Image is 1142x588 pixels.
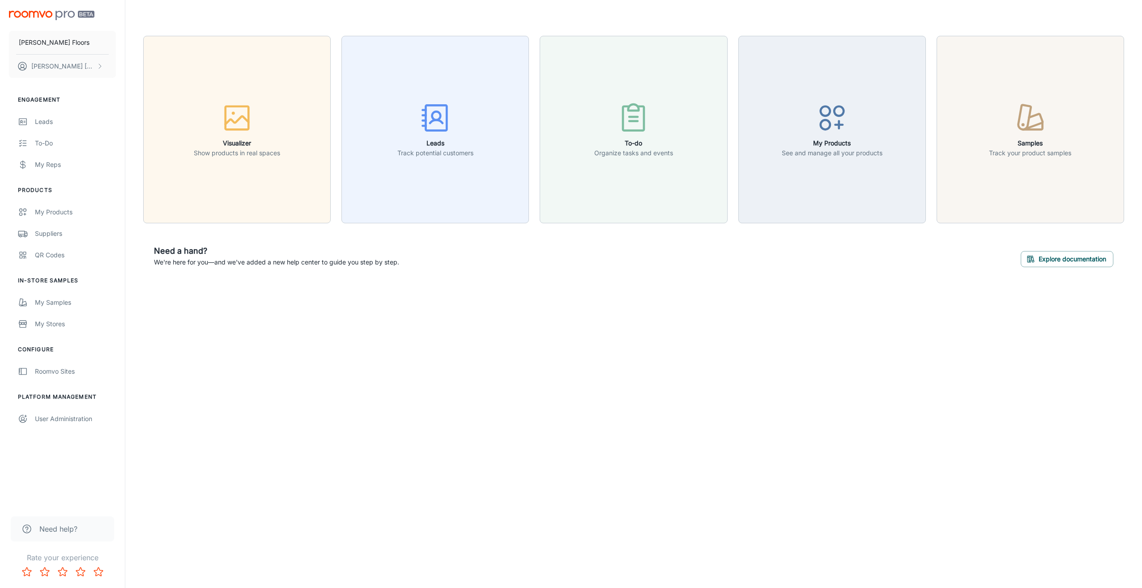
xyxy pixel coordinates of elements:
[1021,251,1113,267] button: Explore documentation
[35,250,116,260] div: QR Codes
[154,257,399,267] p: We're here for you—and we've added a new help center to guide you step by step.
[937,36,1124,223] button: SamplesTrack your product samples
[594,148,673,158] p: Organize tasks and events
[35,229,116,239] div: Suppliers
[9,55,116,78] button: [PERSON_NAME] [PERSON_NAME]
[397,148,473,158] p: Track potential customers
[143,36,331,223] button: VisualizerShow products in real spaces
[989,148,1071,158] p: Track your product samples
[1021,254,1113,263] a: Explore documentation
[35,138,116,148] div: To-do
[989,138,1071,148] h6: Samples
[782,148,882,158] p: See and manage all your products
[540,36,727,223] button: To-doOrganize tasks and events
[35,160,116,170] div: My Reps
[341,36,529,223] button: LeadsTrack potential customers
[397,138,473,148] h6: Leads
[341,124,529,133] a: LeadsTrack potential customers
[154,245,399,257] h6: Need a hand?
[35,117,116,127] div: Leads
[35,207,116,217] div: My Products
[194,148,280,158] p: Show products in real spaces
[738,124,926,133] a: My ProductsSee and manage all your products
[31,61,94,71] p: [PERSON_NAME] [PERSON_NAME]
[35,298,116,307] div: My Samples
[540,124,727,133] a: To-doOrganize tasks and events
[19,38,89,47] p: [PERSON_NAME] Floors
[9,11,94,20] img: Roomvo PRO Beta
[9,31,116,54] button: [PERSON_NAME] Floors
[594,138,673,148] h6: To-do
[937,124,1124,133] a: SamplesTrack your product samples
[782,138,882,148] h6: My Products
[194,138,280,148] h6: Visualizer
[738,36,926,223] button: My ProductsSee and manage all your products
